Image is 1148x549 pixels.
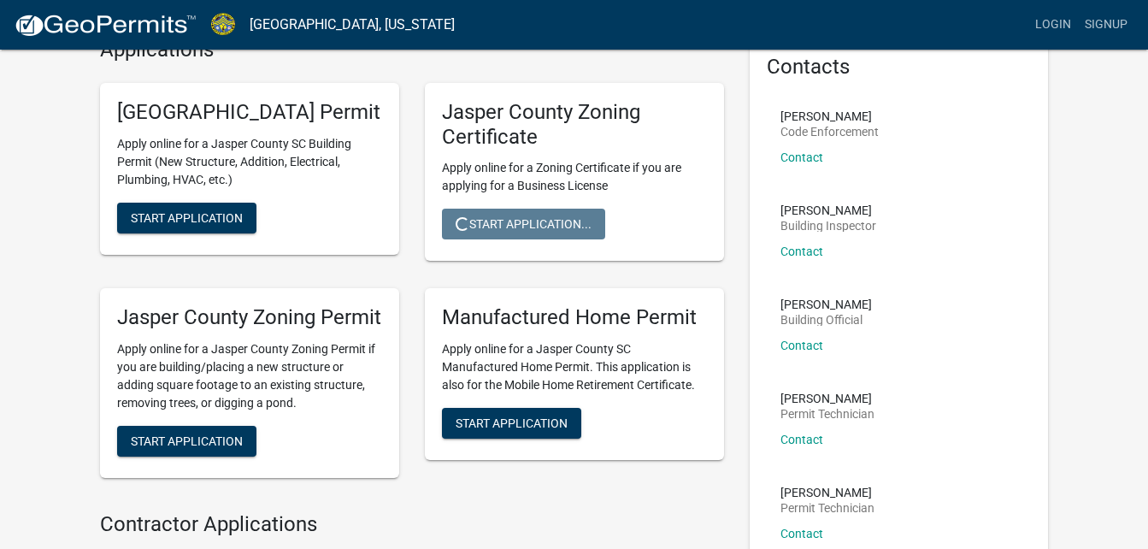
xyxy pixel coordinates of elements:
h5: Jasper County Zoning Certificate [442,100,707,150]
h5: [GEOGRAPHIC_DATA] Permit [117,100,382,125]
p: [PERSON_NAME] [780,110,879,122]
a: Contact [780,433,823,446]
p: [PERSON_NAME] [780,487,874,499]
a: Contact [780,151,823,164]
span: Start Application... [456,217,592,231]
a: Signup [1078,9,1134,41]
a: Contact [780,245,823,258]
a: Contact [780,527,823,540]
a: Login [1028,9,1078,41]
p: Permit Technician [780,408,874,420]
a: Contact [780,339,823,352]
p: Building Inspector [780,220,876,232]
button: Start Application [117,426,256,457]
p: Permit Technician [780,502,874,514]
button: Start Application... [442,209,605,239]
h4: Applications [100,38,724,62]
p: Apply online for a Jasper County SC Manufactured Home Permit. This application is also for the Mo... [442,340,707,394]
p: [PERSON_NAME] [780,393,874,404]
span: Start Application [456,416,568,430]
img: Jasper County, South Carolina [210,13,236,36]
button: Start Application [442,408,581,439]
span: Start Application [131,210,243,224]
p: Apply online for a Jasper County Zoning Permit if you are building/placing a new structure or add... [117,340,382,412]
p: Building Official [780,314,872,326]
button: Start Application [117,203,256,233]
p: Apply online for a Zoning Certificate if you are applying for a Business License [442,159,707,195]
h4: Contractor Applications [100,512,724,537]
p: [PERSON_NAME] [780,204,876,216]
p: Code Enforcement [780,126,879,138]
span: Start Application [131,434,243,448]
a: [GEOGRAPHIC_DATA], [US_STATE] [250,10,455,39]
h5: Manufactured Home Permit [442,305,707,330]
h5: Jasper County Zoning Permit [117,305,382,330]
wm-workflow-list-section: Applications [100,38,724,492]
p: [PERSON_NAME] [780,298,872,310]
p: Apply online for a Jasper County SC Building Permit (New Structure, Addition, Electrical, Plumbin... [117,135,382,189]
h5: Contacts [767,55,1032,80]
